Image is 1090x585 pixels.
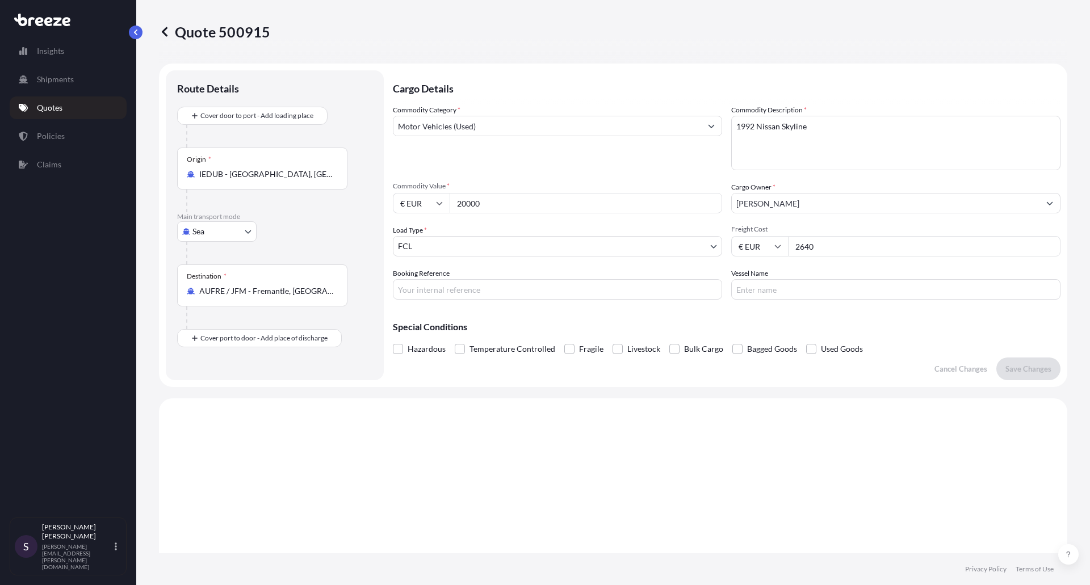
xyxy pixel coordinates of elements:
input: Enter name [731,279,1060,300]
span: Cover port to door - Add place of discharge [200,333,328,344]
input: Select a commodity type [393,116,701,136]
span: Bagged Goods [747,340,797,357]
span: Load Type [393,225,427,236]
p: Claims [37,159,61,170]
label: Vessel Name [731,268,768,279]
a: Policies [10,125,127,148]
input: Enter amount [788,236,1060,256]
span: Livestock [627,340,660,357]
input: Type amount [450,193,722,213]
p: Shipments [37,74,74,85]
a: Terms of Use [1016,565,1054,574]
button: Save Changes [996,357,1060,380]
a: Quotes [10,96,127,119]
span: FCL [398,241,412,252]
p: Policies [37,131,65,142]
label: Commodity Description [731,104,807,116]
textarea: 1992 Nissan Skyline [731,116,1060,170]
a: Shipments [10,68,127,91]
input: Full name [732,193,1039,213]
span: Cover door to port - Add loading place [200,110,313,121]
span: Hazardous [408,340,446,357]
p: Insights [37,45,64,57]
button: Show suggestions [1039,193,1060,213]
p: Save Changes [1005,363,1051,374]
label: Cargo Owner [731,182,775,193]
button: Cover door to port - Add loading place [177,107,328,125]
p: Cargo Details [393,70,1060,104]
input: Destination [199,285,333,297]
span: Bulk Cargo [684,340,723,357]
button: Show suggestions [701,116,722,136]
p: Quotes [37,102,62,113]
span: Used Goods [821,340,863,357]
span: Freight Cost [731,225,1060,234]
button: Cancel Changes [925,357,996,380]
p: Cancel Changes [934,363,987,374]
span: Temperature Controlled [469,340,555,357]
span: S [23,541,29,552]
p: [PERSON_NAME][EMAIL_ADDRESS][PERSON_NAME][DOMAIN_NAME] [42,543,112,570]
a: Insights [10,40,127,62]
label: Commodity Category [393,104,460,116]
a: Privacy Policy [965,565,1007,574]
button: Cover port to door - Add place of discharge [177,329,342,347]
p: [PERSON_NAME] [PERSON_NAME] [42,523,112,541]
button: FCL [393,236,722,256]
input: Origin [199,169,333,180]
button: Select transport [177,221,257,242]
label: Booking Reference [393,268,450,279]
span: Sea [192,226,204,237]
p: Quote 500915 [159,23,270,41]
span: Fragile [579,340,603,357]
input: Your internal reference [393,279,722,300]
div: Destination [187,272,227,281]
a: Claims [10,153,127,176]
div: Origin [187,155,211,164]
p: Special Conditions [393,322,1060,331]
p: Main transport mode [177,212,372,221]
p: Route Details [177,82,239,95]
span: Commodity Value [393,182,722,191]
